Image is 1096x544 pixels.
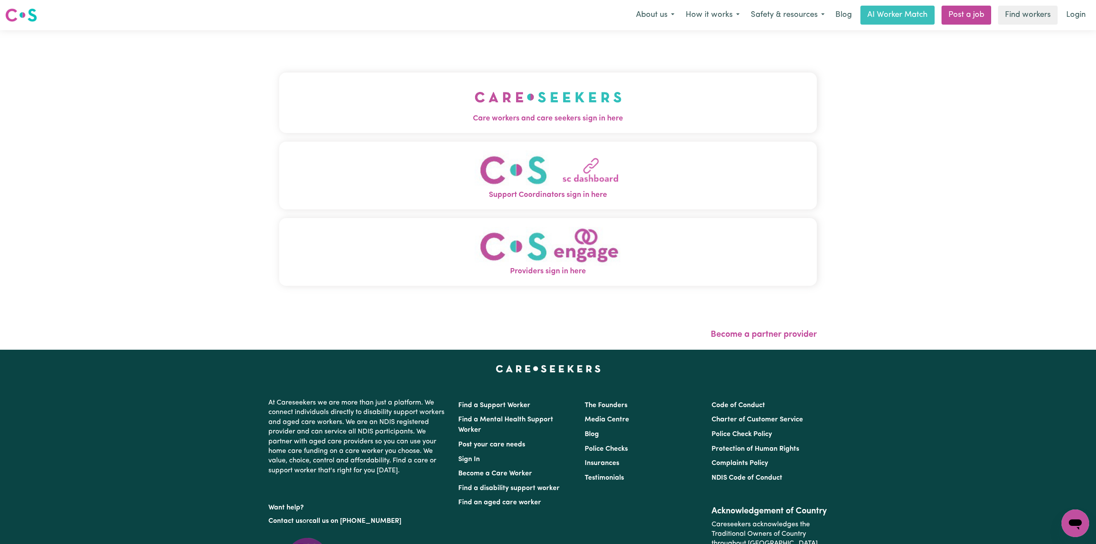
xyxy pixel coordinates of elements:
a: Become a Care Worker [458,470,532,477]
a: Insurances [585,460,619,467]
a: AI Worker Match [860,6,935,25]
a: Media Centre [585,416,629,423]
a: Testimonials [585,474,624,481]
p: Want help? [268,500,448,512]
a: Sign In [458,456,480,463]
a: Complaints Policy [712,460,768,467]
a: Login [1061,6,1091,25]
a: Find a disability support worker [458,485,560,492]
a: Police Check Policy [712,431,772,438]
a: NDIS Code of Conduct [712,474,782,481]
a: Charter of Customer Service [712,416,803,423]
a: Find workers [998,6,1058,25]
a: call us on [PHONE_NUMBER] [309,518,401,525]
p: or [268,513,448,529]
button: How it works [680,6,745,24]
a: Code of Conduct [712,402,765,409]
a: Careseekers logo [5,5,37,25]
button: Safety & resources [745,6,830,24]
a: Post your care needs [458,441,525,448]
span: Care workers and care seekers sign in here [279,113,817,124]
span: Support Coordinators sign in here [279,190,817,201]
h2: Acknowledgement of Country [712,506,828,516]
a: Become a partner provider [711,330,817,339]
button: Support Coordinators sign in here [279,142,817,209]
a: Protection of Human Rights [712,446,799,452]
button: Care workers and care seekers sign in here [279,73,817,133]
a: Post a job [942,6,991,25]
a: Find a Mental Health Support Worker [458,416,553,433]
p: At Careseekers we are more than just a platform. We connect individuals directly to disability su... [268,395,448,479]
a: Blog [585,431,599,438]
button: About us [630,6,680,24]
iframe: Button to launch messaging window [1061,509,1089,537]
a: Contact us [268,518,302,525]
a: The Founders [585,402,627,409]
a: Find a Support Worker [458,402,530,409]
a: Find an aged care worker [458,499,541,506]
span: Providers sign in here [279,266,817,277]
button: Providers sign in here [279,218,817,286]
a: Police Checks [585,446,628,452]
a: Careseekers home page [496,365,601,372]
a: Blog [830,6,857,25]
img: Careseekers logo [5,7,37,23]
